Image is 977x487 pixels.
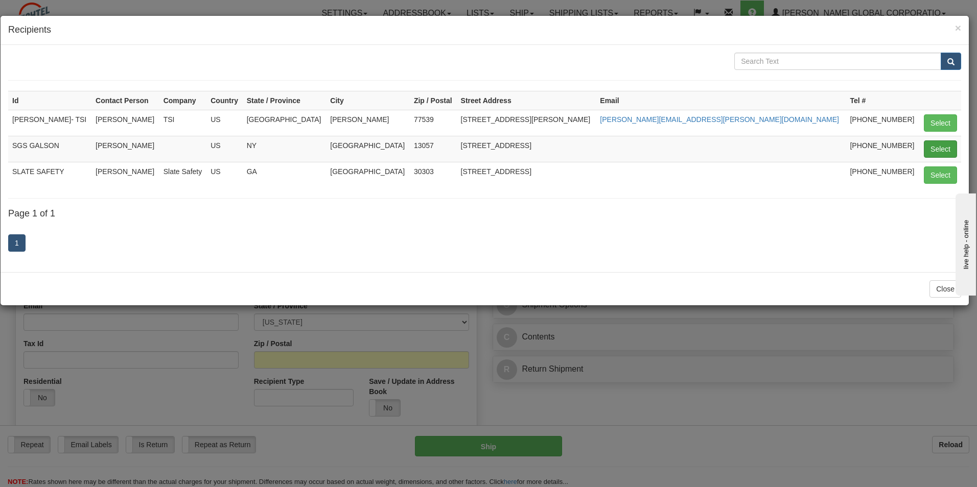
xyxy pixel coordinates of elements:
[846,136,919,162] td: [PHONE_NUMBER]
[243,91,327,110] th: State / Province
[929,280,961,298] button: Close
[159,110,207,136] td: TSI
[326,91,410,110] th: City
[8,162,91,188] td: SLATE SAFETY
[600,115,839,124] a: [PERSON_NAME][EMAIL_ADDRESS][PERSON_NAME][DOMAIN_NAME]
[243,110,327,136] td: [GEOGRAPHIC_DATA]
[206,136,242,162] td: US
[206,91,242,110] th: Country
[243,136,327,162] td: NY
[953,191,976,296] iframe: chat widget
[457,162,596,188] td: [STREET_ADDRESS]
[91,91,159,110] th: Contact Person
[326,136,410,162] td: [GEOGRAPHIC_DATA]
[924,166,957,184] button: Select
[91,110,159,136] td: [PERSON_NAME]
[955,22,961,34] span: ×
[91,162,159,188] td: [PERSON_NAME]
[410,110,457,136] td: 77539
[243,162,327,188] td: GA
[8,110,91,136] td: [PERSON_NAME]- TSI
[8,9,95,16] div: live help - online
[326,162,410,188] td: [GEOGRAPHIC_DATA]
[8,91,91,110] th: Id
[8,23,961,37] h4: Recipients
[410,91,457,110] th: Zip / Postal
[8,136,91,162] td: SGS GALSON
[159,91,207,110] th: Company
[91,136,159,162] td: [PERSON_NAME]
[8,234,26,252] a: 1
[846,91,919,110] th: Tel #
[410,162,457,188] td: 30303
[846,162,919,188] td: [PHONE_NUMBER]
[206,162,242,188] td: US
[410,136,457,162] td: 13057
[8,209,961,219] h4: Page 1 of 1
[206,110,242,136] td: US
[326,110,410,136] td: [PERSON_NAME]
[924,114,957,132] button: Select
[955,22,961,33] button: Close
[457,136,596,162] td: [STREET_ADDRESS]
[596,91,846,110] th: Email
[846,110,919,136] td: [PHONE_NUMBER]
[457,91,596,110] th: Street Address
[159,162,207,188] td: Slate Safety
[457,110,596,136] td: [STREET_ADDRESS][PERSON_NAME]
[924,140,957,158] button: Select
[734,53,941,70] input: Search Text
